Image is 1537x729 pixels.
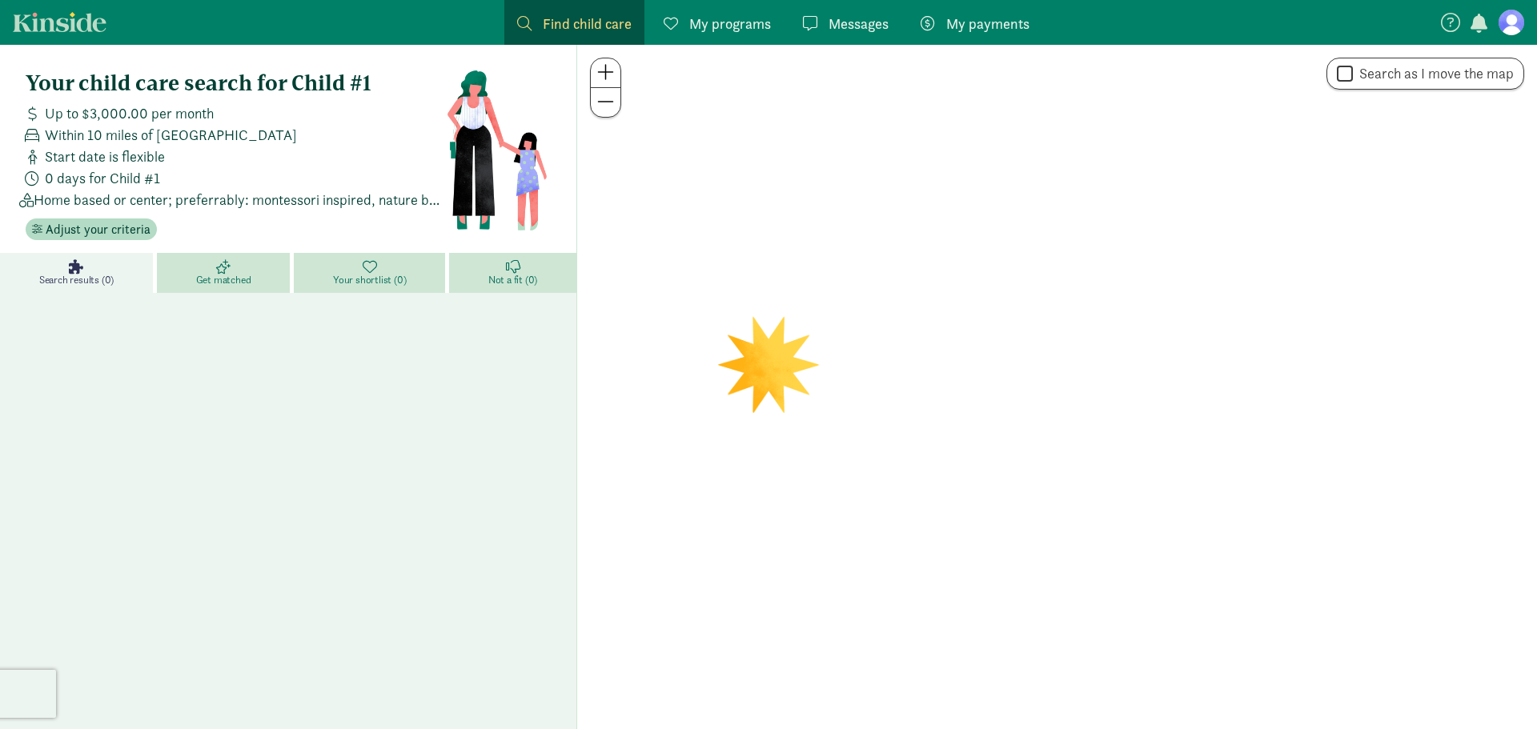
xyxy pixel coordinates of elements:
span: Up to $3,000.00 per month [45,102,214,124]
h4: Your child care search for Child #1 [26,70,446,96]
span: Not a fit (0) [488,274,537,286]
a: Your shortlist (0) [294,253,449,293]
span: 0 days for Child #1 [45,167,160,189]
span: Adjust your criteria [46,220,150,239]
a: Kinside [13,12,106,32]
label: Search as I move the map [1353,64,1514,83]
a: Get matched [157,253,294,293]
span: Messages [829,13,889,34]
button: Adjust your criteria [26,218,157,241]
span: Get matched [196,274,251,286]
span: Within 10 miles of [GEOGRAPHIC_DATA] [45,124,297,146]
span: Home based or center; preferrably: montessori inspired, nature based, bilingual, academic or play... [34,189,446,210]
span: Search results (0) [39,274,114,286]
a: Not a fit (0) [449,253,576,293]
span: Start date is flexible [45,146,165,167]
span: Your shortlist (0) [333,274,406,286]
span: Find child care [543,13,632,34]
span: My programs [689,13,771,34]
span: My payments [946,13,1029,34]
